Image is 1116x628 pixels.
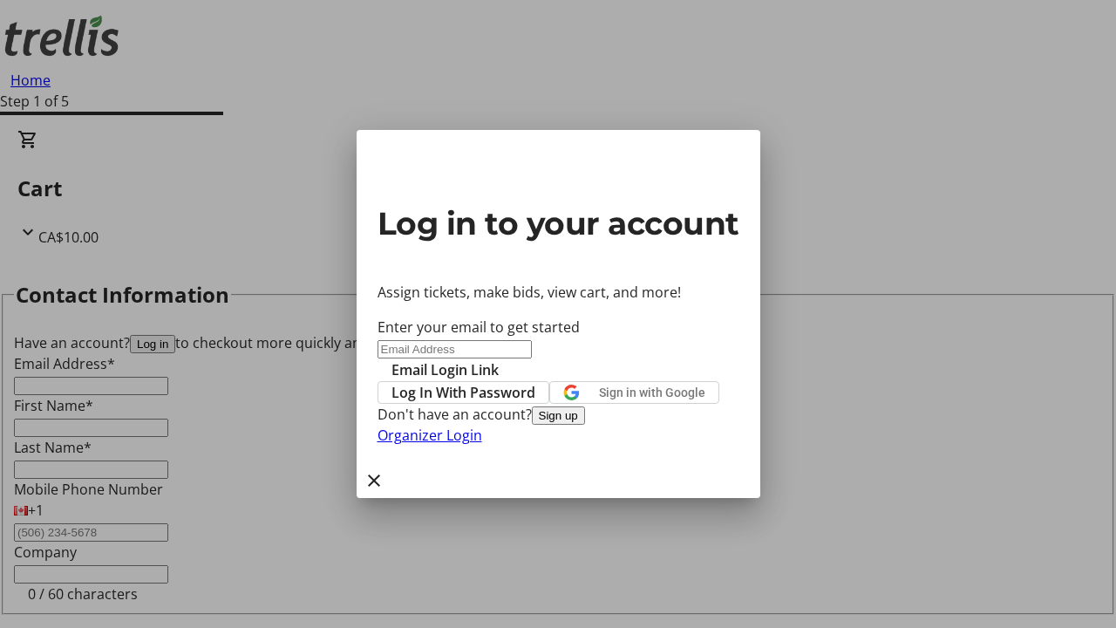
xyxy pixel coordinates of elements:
button: Sign up [532,406,585,425]
div: Don't have an account? [378,404,739,425]
button: Close [357,463,391,498]
button: Log In With Password [378,381,549,404]
span: Sign in with Google [599,386,705,399]
h2: Log in to your account [378,200,739,247]
a: Organizer Login [378,426,482,445]
label: Enter your email to get started [378,317,580,337]
input: Email Address [378,340,532,358]
button: Email Login Link [378,359,513,380]
span: Email Login Link [391,359,499,380]
span: Log In With Password [391,382,535,403]
p: Assign tickets, make bids, view cart, and more! [378,282,739,303]
button: Sign in with Google [549,381,719,404]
